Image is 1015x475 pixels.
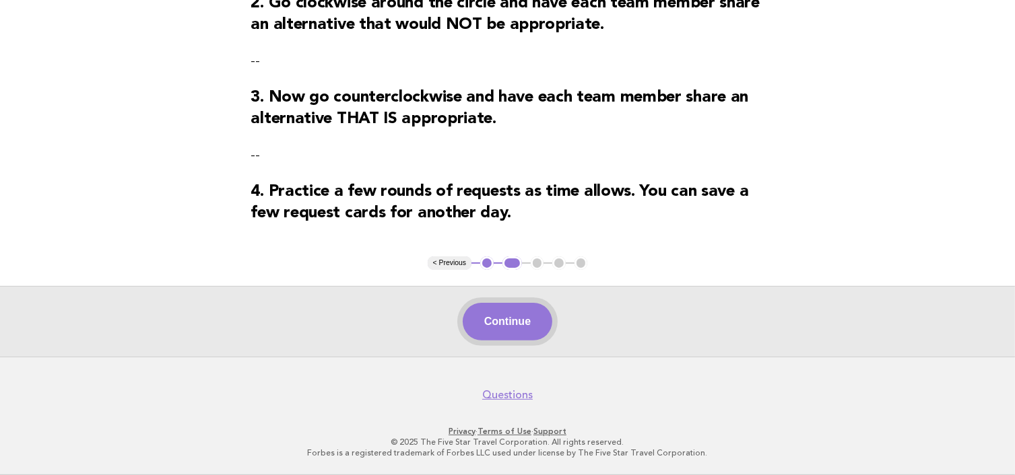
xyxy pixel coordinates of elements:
[96,426,920,437] p: · ·
[96,437,920,447] p: © 2025 The Five Star Travel Corporation. All rights reserved.
[428,256,471,270] button: < Previous
[482,388,533,402] a: Questions
[251,184,749,221] strong: 4. Practice a few rounds of requests as time allows. You can save a few request cards for another...
[502,256,522,270] button: 2
[251,52,764,71] p: --
[449,427,476,436] a: Privacy
[463,303,552,340] button: Continue
[478,427,531,436] a: Terms of Use
[251,146,764,165] p: --
[480,256,494,270] button: 1
[96,447,920,458] p: Forbes is a registered trademark of Forbes LLC used under license by The Five Star Travel Corpora...
[533,427,566,436] a: Support
[251,89,749,127] strong: 3. Now go counterclockwise and have each team member share an alternative THAT IS appropriate.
